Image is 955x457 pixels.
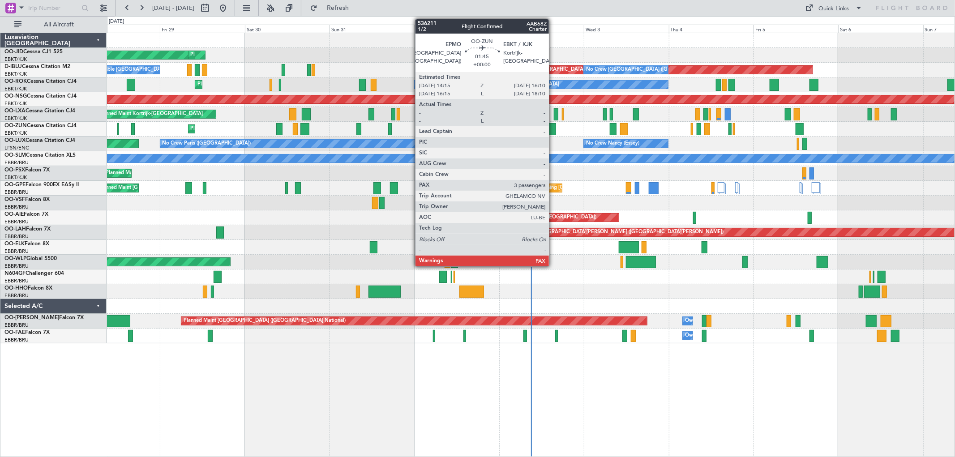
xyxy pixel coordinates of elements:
[319,5,357,11] span: Refresh
[586,63,736,77] div: No Crew [GEOGRAPHIC_DATA] ([GEOGRAPHIC_DATA] National)
[4,159,29,166] a: EBBR/BRU
[4,145,29,151] a: LFSN/ENC
[4,315,59,320] span: OO-[PERSON_NAME]
[77,63,220,77] div: A/C Unavailable [GEOGRAPHIC_DATA]-[GEOGRAPHIC_DATA]
[4,189,29,196] a: EBBR/BRU
[685,314,746,328] div: Owner Melsbroek Air Base
[4,218,29,225] a: EBBR/BRU
[197,78,302,91] div: Planned Maint Kortrijk-[GEOGRAPHIC_DATA]
[452,63,607,77] div: AOG Maint [GEOGRAPHIC_DATA] ([GEOGRAPHIC_DATA] National)
[754,25,838,33] div: Fri 5
[584,25,668,33] div: Wed 3
[4,130,27,137] a: EBKT/KJK
[4,108,75,114] a: OO-LXACessna Citation CJ4
[4,49,23,55] span: OO-JID
[98,107,203,121] div: Planned Maint Kortrijk-[GEOGRAPHIC_DATA]
[163,137,251,150] div: No Crew Paris ([GEOGRAPHIC_DATA])
[4,85,27,92] a: EBKT/KJK
[414,25,499,33] div: Mon 1
[4,212,24,217] span: OO-AIE
[4,197,50,202] a: OO-VSFFalcon 8X
[4,286,52,291] a: OO-HHOFalcon 8X
[459,226,724,239] div: Planned Maint [PERSON_NAME]-[GEOGRAPHIC_DATA][PERSON_NAME] ([GEOGRAPHIC_DATA][PERSON_NAME])
[4,64,22,69] span: D-IBLU
[4,330,50,335] a: OO-FAEFalcon 7X
[4,278,29,284] a: EBBR/BRU
[4,108,26,114] span: OO-LXA
[4,256,26,261] span: OO-WLP
[4,271,26,276] span: N604GF
[152,4,194,12] span: [DATE] - [DATE]
[4,204,29,210] a: EBBR/BRU
[306,1,360,15] button: Refresh
[4,241,25,247] span: OO-ELK
[455,211,596,224] div: Planned Maint [GEOGRAPHIC_DATA] ([GEOGRAPHIC_DATA])
[499,25,584,33] div: Tue 2
[109,18,124,26] div: [DATE]
[4,100,27,107] a: EBKT/KJK
[4,138,26,143] span: OO-LUX
[4,167,50,173] a: OO-FSXFalcon 7X
[4,49,63,55] a: OO-JIDCessna CJ1 525
[4,174,27,181] a: EBKT/KJK
[4,286,28,291] span: OO-HHO
[4,226,26,232] span: OO-LAH
[4,71,27,77] a: EBKT/KJK
[10,17,97,32] button: All Aircraft
[191,48,295,62] div: Planned Maint Kortrijk-[GEOGRAPHIC_DATA]
[4,292,29,299] a: EBBR/BRU
[4,182,26,188] span: OO-GPE
[245,25,330,33] div: Sat 30
[23,21,94,28] span: All Aircraft
[4,79,27,84] span: OO-ROK
[801,1,867,15] button: Quick Links
[4,271,64,276] a: N604GFChallenger 604
[330,25,414,33] div: Sun 31
[4,322,29,329] a: EBBR/BRU
[75,25,160,33] div: Thu 28
[4,263,29,269] a: EBBR/BRU
[160,25,244,33] div: Fri 29
[4,138,75,143] a: OO-LUXCessna Citation CJ4
[537,181,686,195] div: Cleaning [GEOGRAPHIC_DATA] ([GEOGRAPHIC_DATA] National)
[838,25,923,33] div: Sat 6
[4,153,76,158] a: OO-SLMCessna Citation XLS
[4,56,27,63] a: EBKT/KJK
[27,1,79,15] input: Trip Number
[685,329,746,342] div: Owner Melsbroek Air Base
[417,78,560,91] div: A/C Unavailable [GEOGRAPHIC_DATA]-[GEOGRAPHIC_DATA]
[4,337,29,343] a: EBBR/BRU
[586,137,639,150] div: No Crew Nancy (Essey)
[4,79,77,84] a: OO-ROKCessna Citation CJ4
[4,330,25,335] span: OO-FAE
[4,123,77,128] a: OO-ZUNCessna Citation CJ4
[4,153,26,158] span: OO-SLM
[4,226,51,232] a: OO-LAHFalcon 7X
[4,115,27,122] a: EBKT/KJK
[191,122,295,136] div: Planned Maint Kortrijk-[GEOGRAPHIC_DATA]
[4,94,77,99] a: OO-NSGCessna Citation CJ4
[184,314,346,328] div: Planned Maint [GEOGRAPHIC_DATA] ([GEOGRAPHIC_DATA] National)
[4,182,79,188] a: OO-GPEFalcon 900EX EASy II
[415,18,431,26] div: [DATE]
[669,25,754,33] div: Thu 4
[4,233,29,240] a: EBBR/BRU
[4,197,25,202] span: OO-VSF
[4,123,27,128] span: OO-ZUN
[4,315,84,320] a: OO-[PERSON_NAME]Falcon 7X
[819,4,849,13] div: Quick Links
[4,212,48,217] a: OO-AIEFalcon 7X
[4,241,49,247] a: OO-ELKFalcon 8X
[4,167,25,173] span: OO-FSX
[4,248,29,255] a: EBBR/BRU
[4,64,70,69] a: D-IBLUCessna Citation M2
[4,256,57,261] a: OO-WLPGlobal 5500
[4,94,27,99] span: OO-NSG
